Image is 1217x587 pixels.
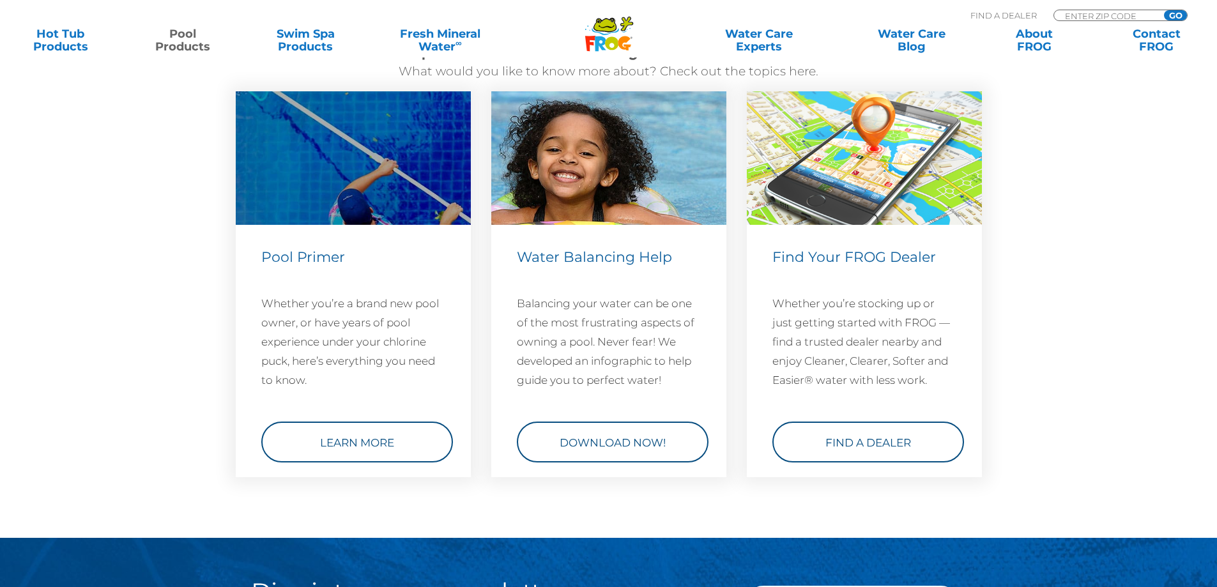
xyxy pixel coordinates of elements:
a: PoolProducts [135,27,231,53]
a: AboutFROG [986,27,1082,53]
a: Water CareExperts [682,27,836,53]
a: Fresh MineralWater∞ [380,27,500,53]
a: Water CareBlog [864,27,959,53]
a: ContactFROG [1109,27,1204,53]
span: Pool Primer [261,248,345,265]
img: hp-featured-image-2 [491,91,726,225]
a: Learn More [261,421,453,462]
p: What would you like to know more about? Check out the topics here. [226,62,992,81]
p: Whether you’re a brand new pool owner, or have years of pool experience under your chlorine puck,... [261,293,445,389]
a: Hot TubProducts [13,27,108,53]
span: Find Your FROG Dealer [772,248,936,265]
a: Swim SpaProducts [258,27,353,53]
p: Balancing your water can be one of the most frustrating aspects of owning a pool. Never fear! We ... [517,293,701,389]
p: Find A Dealer [970,10,1037,21]
img: hp-featured-image-1 [236,91,471,225]
a: Find a Dealer [772,421,964,462]
input: GO [1164,10,1187,20]
input: Zip Code Form [1064,10,1150,21]
sup: ∞ [455,38,462,48]
p: Whether you’re stocking up or just getting started with FROG — find a trusted dealer nearby and e... [772,293,956,389]
a: Download Now! [517,421,708,462]
span: Water Balancing Help [517,248,672,265]
img: Find a Dealer Image (546 x 310 px) [747,91,982,225]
